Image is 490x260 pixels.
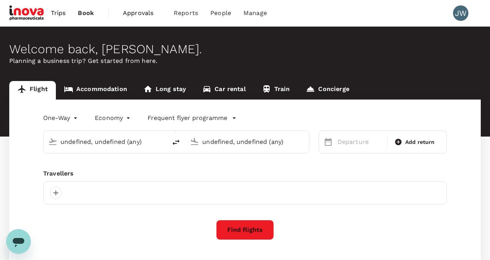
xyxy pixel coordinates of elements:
[9,56,481,66] p: Planning a business trip? Get started from here.
[148,113,237,123] button: Frequent flyer programme
[78,8,94,18] span: Book
[216,220,274,240] button: Find flights
[161,141,163,142] button: Open
[60,136,151,148] input: Depart from
[243,8,267,18] span: Manage
[9,42,481,56] div: Welcome back , [PERSON_NAME] .
[6,229,31,254] iframe: Button to launch messaging window
[304,141,305,142] button: Open
[210,8,231,18] span: People
[298,81,357,100] a: Concierge
[148,113,227,123] p: Frequent flyer programme
[9,5,45,22] img: iNova Pharmaceuticals
[174,8,198,18] span: Reports
[56,81,135,100] a: Accommodation
[337,137,383,147] p: Departure
[194,81,254,100] a: Car rental
[453,5,468,21] div: JW
[254,81,298,100] a: Train
[43,112,79,124] div: One-Way
[95,112,132,124] div: Economy
[51,8,66,18] span: Trips
[405,138,435,146] span: Add return
[202,136,292,148] input: Going to
[167,133,185,152] button: delete
[123,8,161,18] span: Approvals
[43,169,447,178] div: Travellers
[135,81,194,100] a: Long stay
[9,81,56,100] a: Flight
